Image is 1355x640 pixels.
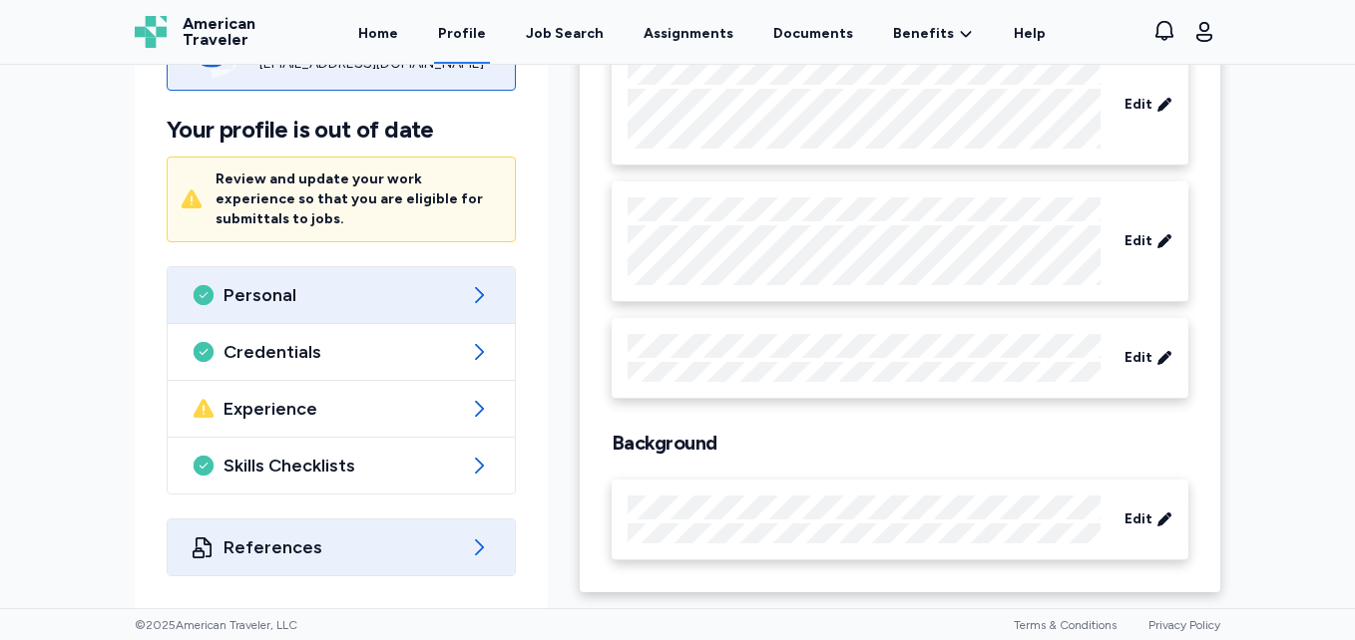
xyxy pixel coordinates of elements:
[612,480,1188,560] div: Edit
[1014,618,1117,632] a: Terms & Conditions
[224,454,459,478] span: Skills Checklists
[135,617,297,633] span: © 2025 American Traveler, LLC
[612,431,1188,456] h2: Background
[183,16,255,48] span: American Traveler
[224,283,459,307] span: Personal
[224,535,459,559] span: References
[135,16,167,48] img: Logo
[216,169,503,229] div: Review and update your work experience so that you are eligible for submittals to jobs.
[224,397,459,421] span: Experience
[893,24,974,44] a: Benefits
[526,24,604,44] div: Job Search
[612,318,1188,399] div: Edit
[1125,348,1152,368] span: Edit
[1125,509,1152,529] span: Edit
[612,45,1188,165] div: Edit
[167,115,516,145] h1: Your profile is out of date
[434,2,490,64] a: Profile
[1125,95,1152,115] span: Edit
[893,24,954,44] span: Benefits
[224,340,459,364] span: Credentials
[1125,231,1152,251] span: Edit
[612,181,1188,302] div: Edit
[1148,618,1220,632] a: Privacy Policy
